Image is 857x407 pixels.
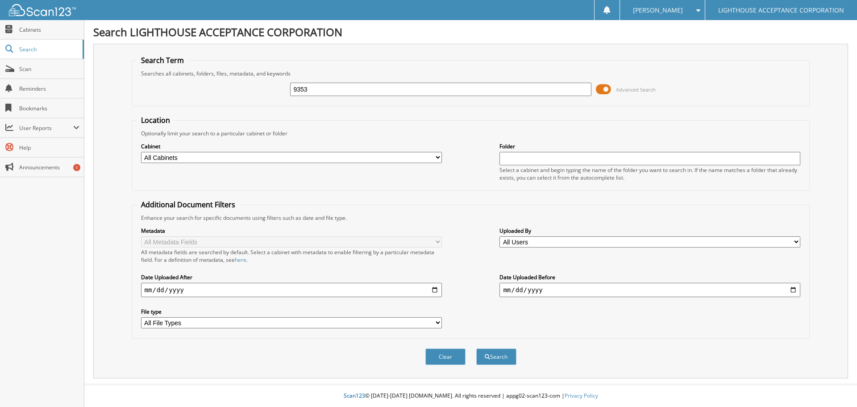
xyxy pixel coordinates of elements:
[141,248,442,264] div: All metadata fields are searched by default. Select a cabinet with metadata to enable filtering b...
[19,144,79,151] span: Help
[633,8,683,13] span: [PERSON_NAME]
[137,70,805,77] div: Searches all cabinets, folders, files, metadata, and keywords
[73,164,80,171] div: 1
[499,283,800,297] input: end
[616,86,656,93] span: Advanced Search
[137,214,805,222] div: Enhance your search for specific documents using filters such as date and file type.
[19,26,79,34] span: Cabinets
[141,273,442,281] label: Date Uploaded After
[718,8,844,13] span: LIGHTHOUSE ACCEPTANCE CORPORATION
[344,392,365,399] span: Scan123
[19,85,79,92] span: Reminders
[93,25,848,39] h1: Search LIGHTHOUSE ACCEPTANCE CORPORATION
[84,385,857,407] div: © [DATE]-[DATE] [DOMAIN_NAME]. All rights reserved | appg02-scan123-com |
[141,227,442,235] label: Metadata
[499,143,800,150] label: Folder
[565,392,598,399] a: Privacy Policy
[137,55,188,65] legend: Search Term
[476,348,516,365] button: Search
[137,115,175,125] legend: Location
[499,166,800,181] div: Select a cabinet and begin typing the name of the folder you want to search in. If the name match...
[19,124,73,132] span: User Reports
[19,164,79,171] span: Announcements
[137,130,805,137] div: Optionally limit your search to a particular cabinet or folder
[137,200,240,210] legend: Additional Document Filters
[19,65,79,73] span: Scan
[141,283,442,297] input: start
[19,46,78,53] span: Search
[141,143,442,150] label: Cabinet
[19,105,79,112] span: Bookmarks
[235,256,246,264] a: here
[141,308,442,315] label: File type
[499,227,800,235] label: Uploaded By
[9,4,76,16] img: scan123-logo-white.svg
[425,348,466,365] button: Clear
[499,273,800,281] label: Date Uploaded Before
